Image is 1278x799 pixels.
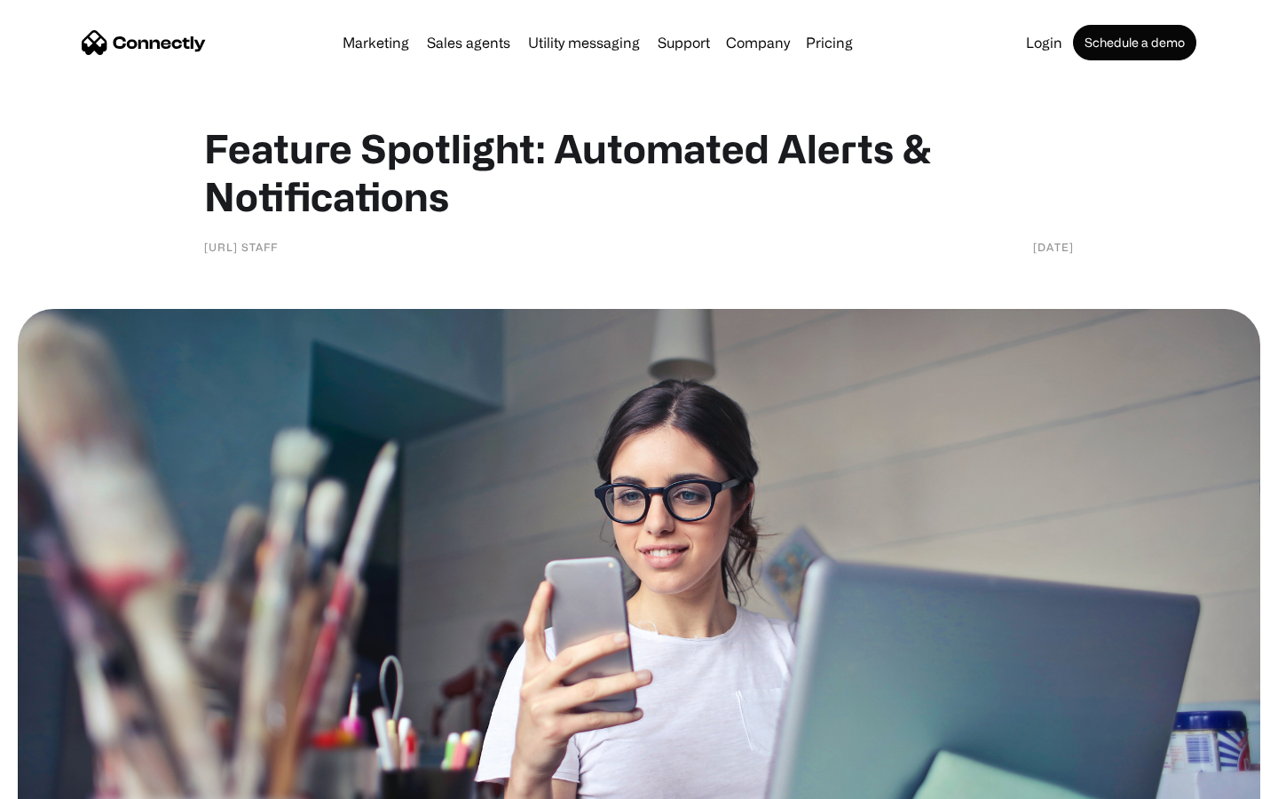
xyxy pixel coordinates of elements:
a: Pricing [799,36,860,50]
a: Login [1019,36,1069,50]
aside: Language selected: English [18,768,106,793]
a: Support [651,36,717,50]
a: Utility messaging [521,36,647,50]
ul: Language list [35,768,106,793]
div: Company [726,30,790,55]
h1: Feature Spotlight: Automated Alerts & Notifications [204,124,1074,220]
div: [DATE] [1033,238,1074,256]
a: Sales agents [420,36,517,50]
div: [URL] staff [204,238,278,256]
a: Schedule a demo [1073,25,1196,60]
a: Marketing [335,36,416,50]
